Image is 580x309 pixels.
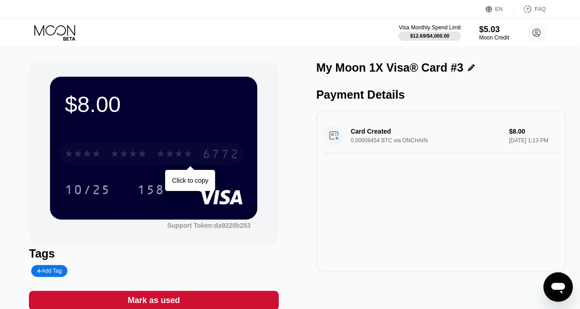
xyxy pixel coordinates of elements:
[58,178,117,201] div: 10/25
[130,178,171,201] div: 158
[479,34,509,41] div: Moon Credit
[167,222,251,229] div: Support Token: da9220b253
[172,177,208,184] div: Click to copy
[410,33,449,39] div: $12.69 / $4,000.00
[479,25,509,41] div: $5.03Moon Credit
[543,272,573,302] iframe: Button to launch messaging window
[29,247,278,260] div: Tags
[137,184,165,198] div: 158
[398,24,460,31] div: Visa Monthly Spend Limit
[127,295,180,306] div: Mark as used
[65,184,110,198] div: 10/25
[514,5,546,14] div: FAQ
[167,222,251,229] div: Support Token:da9220b253
[479,25,509,34] div: $5.03
[486,5,514,14] div: EN
[535,6,546,12] div: FAQ
[37,268,61,274] div: Add Tag
[31,265,67,277] div: Add Tag
[316,88,566,101] div: Payment Details
[202,148,239,163] div: 6772
[398,24,460,41] div: Visa Monthly Spend Limit$12.69/$4,000.00
[495,6,503,12] div: EN
[316,61,464,74] div: My Moon 1X Visa® Card #3
[65,91,243,117] div: $8.00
